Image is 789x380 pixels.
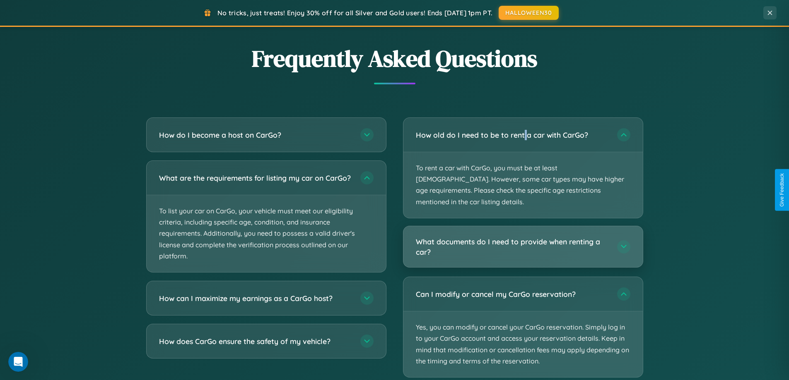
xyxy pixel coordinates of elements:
button: HALLOWEEN30 [499,6,559,20]
h3: How can I maximize my earnings as a CarGo host? [159,293,352,304]
h3: How does CarGo ensure the safety of my vehicle? [159,336,352,347]
h3: How do I become a host on CarGo? [159,130,352,140]
h3: What documents do I need to provide when renting a car? [416,237,609,257]
h3: Can I modify or cancel my CarGo reservation? [416,289,609,299]
p: To list your car on CarGo, your vehicle must meet our eligibility criteria, including specific ag... [147,195,386,272]
p: To rent a car with CarGo, you must be at least [DEMOGRAPHIC_DATA]. However, some car types may ha... [403,152,643,218]
h3: What are the requirements for listing my car on CarGo? [159,173,352,183]
span: No tricks, just treats! Enjoy 30% off for all Silver and Gold users! Ends [DATE] 1pm PT. [217,9,492,17]
h2: Frequently Asked Questions [146,43,643,74]
p: Yes, you can modify or cancel your CarGo reservation. Simply log in to your CarGo account and acc... [403,311,643,377]
h3: How old do I need to be to rent a car with CarGo? [416,130,609,140]
div: Give Feedback [779,173,785,207]
iframe: Intercom live chat [8,352,28,372]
